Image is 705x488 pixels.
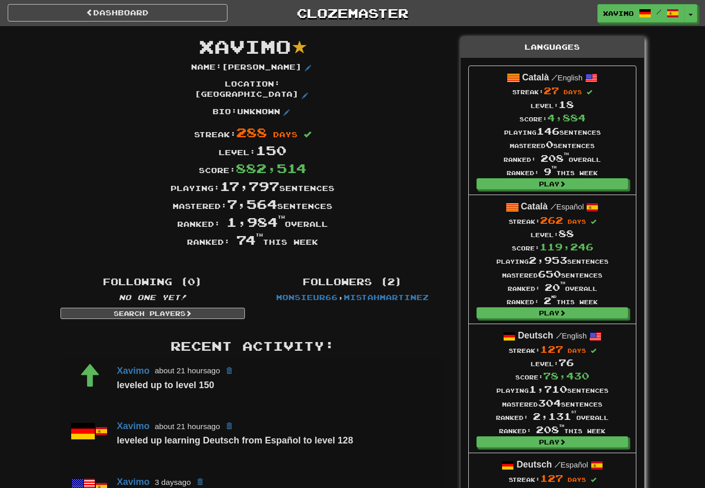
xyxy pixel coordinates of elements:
iframe: X Post Button [234,254,267,264]
small: about 21 hours ago [155,366,220,375]
div: Level: [504,98,601,111]
div: Ranked: overall [53,213,452,231]
span: 150 [256,142,286,158]
span: 208 [541,153,569,164]
div: Streak: [496,214,609,227]
sup: th [278,215,285,220]
span: 882,514 [236,160,306,176]
span: / [556,331,562,340]
div: Mastered sentences [504,138,601,151]
a: Xavimo [117,477,150,487]
span: 127 [540,344,563,355]
strong: Deutsch [518,330,553,341]
div: Ranked: overall [496,281,609,294]
span: 88 [558,228,574,239]
span: 2,131 [533,411,576,422]
span: Streak includes today. [591,477,596,483]
span: 1,710 [529,384,567,395]
sup: th [560,281,565,285]
div: Score: [496,240,609,253]
strong: leveled up to level 150 [117,380,214,390]
span: 7,564 [227,196,277,211]
div: Streak: [53,123,452,141]
small: Español [550,203,584,211]
span: 18 [558,99,574,110]
a: Play [476,436,628,448]
span: 208 [536,424,564,435]
span: Streak includes today. [591,219,596,225]
span: 304 [538,397,561,409]
a: Xavimo / [597,4,685,23]
em: No one yet! [119,293,186,302]
h4: Following (0) [60,277,245,287]
span: 262 [540,215,563,226]
span: Streak includes today. [587,90,592,95]
small: English [551,74,583,82]
a: Xavimo [117,421,150,431]
sup: st [571,410,576,414]
div: Playing sentences [496,383,609,396]
span: days [568,347,586,354]
div: Score: [53,159,452,177]
small: English [556,332,587,340]
span: days [273,130,298,139]
div: Streak: [504,84,601,97]
small: Español [554,461,588,469]
strong: Català [521,201,548,211]
div: Playing sentences [496,253,609,267]
span: days [564,89,582,95]
div: Mastered sentences [496,396,609,410]
span: 119,246 [540,241,593,252]
div: Ranked: this week [504,165,601,178]
span: 20 [545,282,565,293]
div: Streak: [494,472,610,485]
span: 288 [236,124,267,140]
div: Languages [461,37,644,58]
span: 27 [544,85,559,96]
div: Ranked: this week [496,423,609,436]
div: Level: [496,356,609,369]
span: 127 [540,473,563,484]
sup: th [559,424,564,428]
div: Ranked: this week [496,294,609,307]
p: Bio : Unknown [213,107,293,119]
strong: leveled up learning Deutsch from Español to level 128 [117,435,353,445]
span: / [554,460,561,469]
span: 78,430 [543,370,589,381]
span: 4,884 [547,112,586,123]
sup: th [256,232,263,238]
div: Score: [504,111,601,124]
span: Xavimo [199,35,291,57]
div: Mastered: sentences [53,195,452,213]
div: Ranked: overall [504,152,601,165]
a: MistahMartinez [344,293,429,302]
a: Clozemaster [243,4,463,22]
h3: Recent Activity: [60,340,445,353]
span: 0 [546,139,553,150]
div: Score: [496,369,609,383]
div: Level: [496,227,609,240]
strong: Deutsch [516,459,552,470]
div: Playing: sentences [53,177,452,195]
a: Search Players [60,308,245,319]
span: days [568,218,586,225]
small: 3 days ago [155,478,191,486]
small: about 21 hours ago [155,422,220,431]
span: 9 [544,166,556,177]
span: / [551,73,557,82]
div: Streak: [496,343,609,356]
span: 2 [544,295,556,306]
span: 1,984 [226,214,285,229]
h4: Followers (2) [260,277,445,287]
div: Level: [53,141,452,159]
a: monsieur66 [276,293,338,302]
a: Play [476,307,628,319]
a: Dashboard [8,4,227,22]
span: Xavimo [603,9,634,18]
div: , [253,272,452,303]
sup: th [564,152,569,156]
span: 74 [236,232,263,247]
span: / [656,8,661,15]
span: 17,797 [220,178,279,194]
sup: nd [551,295,556,299]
